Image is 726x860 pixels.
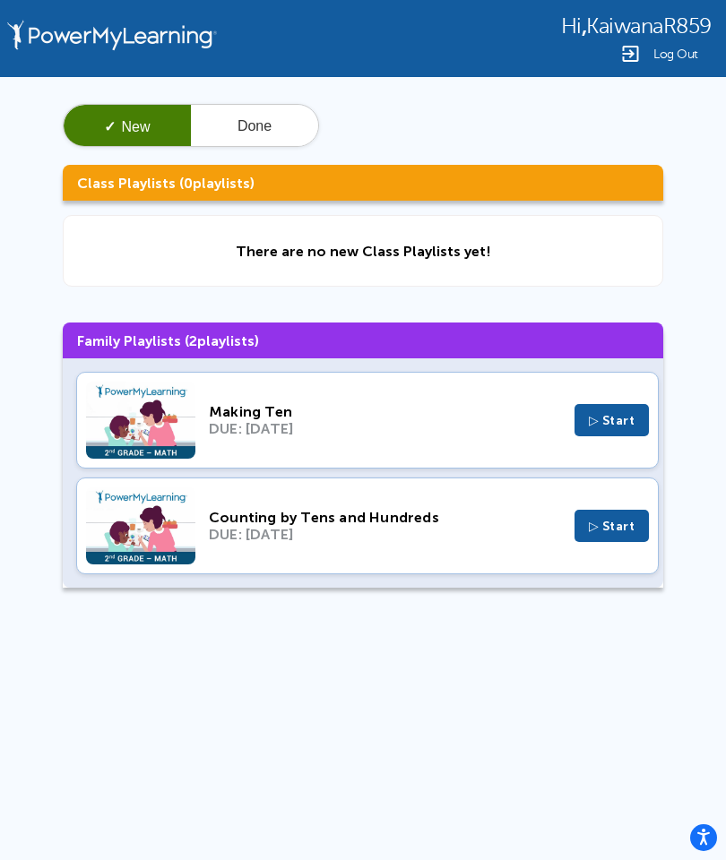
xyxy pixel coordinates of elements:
div: , [561,13,712,39]
img: Thumbnail [86,382,195,459]
span: ▷ Start [589,413,635,428]
span: KaiwanaR859 [586,14,712,39]
h3: Class Playlists ( playlists) [63,165,663,201]
button: Done [191,105,318,148]
button: ▷ Start [575,404,650,436]
div: Making Ten [209,403,561,420]
span: 0 [184,175,193,192]
img: Thumbnail [86,487,195,564]
button: ▷ Start [575,510,650,542]
span: Log Out [653,47,698,61]
span: ▷ Start [589,519,635,534]
img: Logout Icon [619,43,641,64]
div: Counting by Tens and Hundreds [209,509,561,526]
span: Hi [561,14,582,39]
div: DUE: [DATE] [209,420,561,437]
span: ✓ [104,119,116,134]
div: There are no new Class Playlists yet! [236,243,491,260]
h3: Family Playlists ( playlists) [63,322,663,358]
div: DUE: [DATE] [209,526,561,543]
span: 2 [189,332,197,349]
button: ✓New [64,105,191,148]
